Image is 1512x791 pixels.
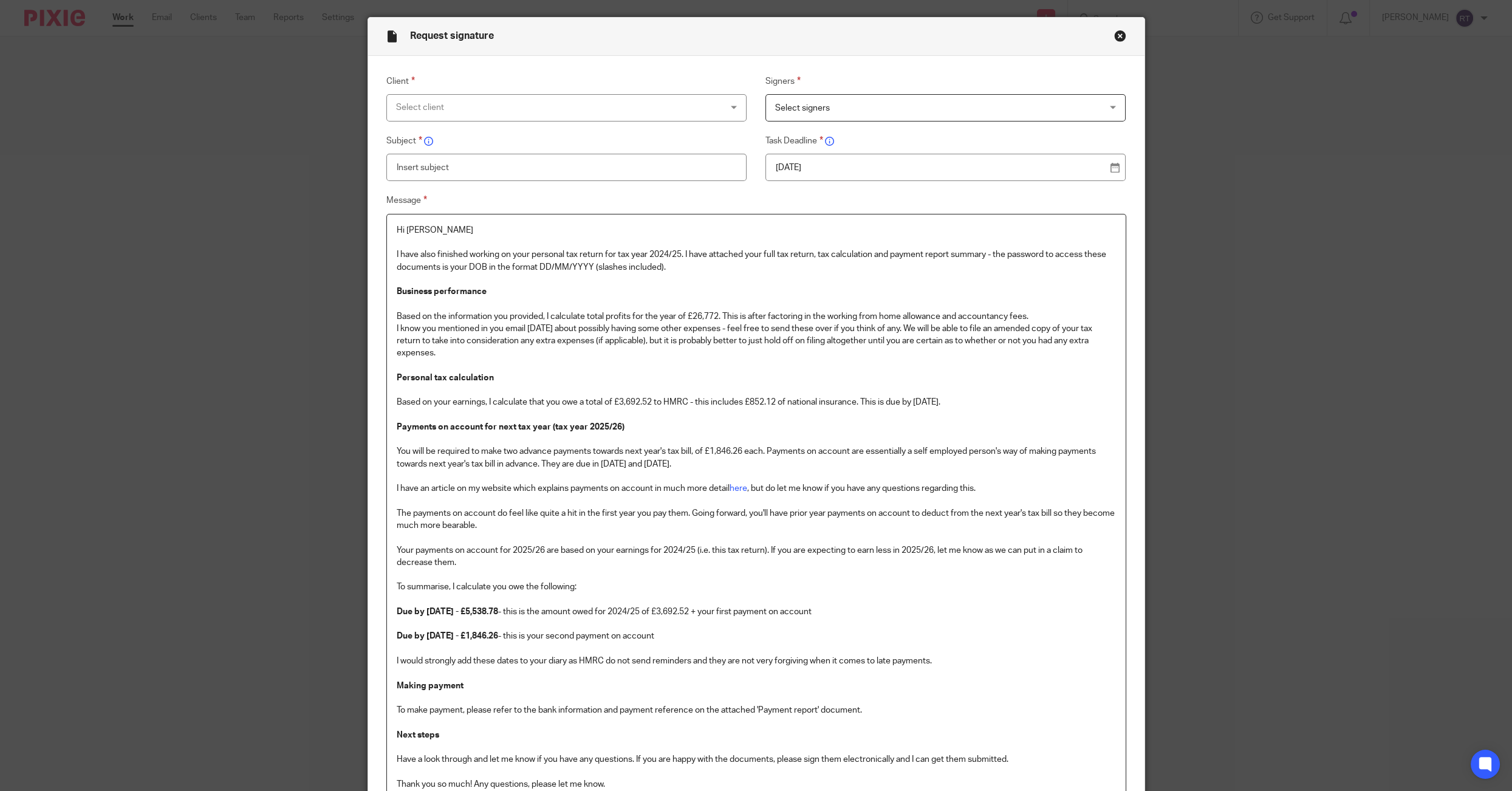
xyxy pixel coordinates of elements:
span: Request signature [410,31,494,41]
button: Close modal [1114,30,1126,42]
p: You will be required to make two advance payments towards next year's tax bill, of £1,846.26 each... [397,433,1116,470]
p: I have an article on my website which explains payments on account in much more detail , but do l... [397,482,1116,495]
div: Select client [396,95,676,120]
span: Select signers [775,104,830,112]
span: Subject [386,137,422,145]
p: Your payments on account for 2025/26 are based on your earnings for 2024/25 (i.e. this tax return... [397,544,1116,569]
label: Message [386,193,1126,208]
p: To summarise, I calculate you owe the following: [397,569,1116,594]
strong: Due by [DATE] - £1,846.26 [397,632,498,640]
label: Signers [765,74,1126,89]
p: The payments on account do feel like quite a hit in the first year you pay them. Going forward, y... [397,507,1116,532]
p: Hi [PERSON_NAME] [397,224,1116,236]
strong: Due by [DATE] - £5,538.78 [397,608,498,616]
p: I know you mentioned in you email [DATE] about possibly having some other expenses - feel free to... [397,323,1116,360]
strong: Next steps [397,731,439,739]
span: Task Deadline [765,137,823,145]
strong: Business performance [397,287,487,296]
strong: Making payment [397,682,464,690]
p: [DATE] [776,162,1106,174]
p: I have also finished working on your personal tax return for tax year 2024/25. I have attached yo... [397,248,1116,323]
a: here [730,484,747,493]
p: Based on your earnings, I calculate that you owe a total of £3,692.52 to HMRC - this includes £85... [397,372,1116,433]
input: Insert subject [386,154,747,181]
label: Client [386,74,747,89]
strong: Payments on account for next tax year (tax year 2025/26) [397,423,624,431]
strong: Personal tax calculation [397,374,494,382]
